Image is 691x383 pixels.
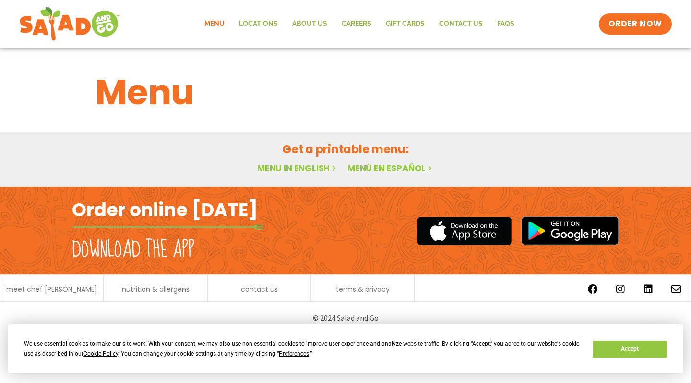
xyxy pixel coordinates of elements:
a: Menú en español [347,162,434,174]
a: About Us [285,13,334,35]
img: google_play [521,216,619,245]
h2: Download the app [72,236,194,263]
a: FAQs [490,13,522,35]
a: Menu in English [257,162,338,174]
img: appstore [417,215,512,247]
a: terms & privacy [336,286,390,293]
p: © 2024 Salad and Go [77,311,614,324]
a: meet chef [PERSON_NAME] [6,286,97,293]
a: nutrition & allergens [122,286,190,293]
a: ORDER NOW [599,13,672,35]
button: Accept [593,341,667,358]
div: We use essential cookies to make our site work. With your consent, we may also use non-essential ... [24,339,581,359]
a: Contact Us [432,13,490,35]
h2: Get a printable menu: [95,141,596,158]
h1: Menu [95,66,596,118]
a: Locations [232,13,285,35]
a: GIFT CARDS [379,13,432,35]
a: Careers [334,13,379,35]
span: Cookie Policy [83,350,118,357]
a: Menu [197,13,232,35]
span: Preferences [279,350,309,357]
h2: Order online [DATE] [72,198,258,222]
div: Cookie Consent Prompt [8,324,683,373]
img: fork [72,224,264,230]
span: ORDER NOW [608,18,662,30]
img: new-SAG-logo-768×292 [19,5,120,43]
nav: Menu [197,13,522,35]
a: contact us [241,286,278,293]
